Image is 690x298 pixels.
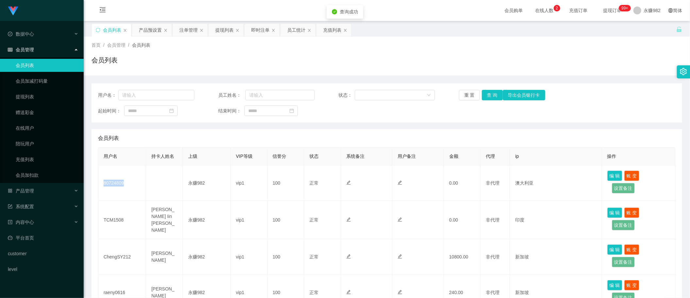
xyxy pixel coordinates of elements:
a: 会员加扣款 [16,169,78,182]
span: 会员列表 [98,134,119,142]
div: 会员列表 [103,24,121,36]
i: 图标: profile [8,220,12,224]
button: 账 变 [624,280,639,290]
td: [PERSON_NAME] Iin [PERSON_NAME] [146,201,183,239]
span: 正常 [309,217,319,223]
span: 信誉分 [273,154,287,159]
i: 图标: unlock [676,26,682,32]
a: level [8,263,78,276]
i: 图标: down [427,93,431,98]
button: 编 辑 [607,171,622,181]
button: 查 询 [482,90,503,100]
td: 澳大利亚 [510,165,602,201]
i: 图标: edit [398,290,402,294]
td: TCM1508 [98,201,146,239]
span: 在线人数 [532,8,557,13]
i: 图标: sync [96,28,100,32]
button: 账 变 [624,171,639,181]
a: 在线用户 [16,122,78,135]
i: 图标: calendar [289,108,294,113]
a: customer [8,247,78,260]
span: 正常 [309,254,319,259]
i: 图标: edit [398,217,402,222]
span: 正常 [309,180,319,186]
span: 会员管理 [8,47,34,52]
i: 图标: close [271,28,275,32]
input: 请输入 [245,90,315,100]
td: vip1 [231,201,268,239]
i: 图标: edit [346,180,351,185]
a: 陪玩用户 [16,137,78,150]
span: 产品管理 [8,188,34,193]
span: / [128,42,129,48]
td: 0.00 [444,165,481,201]
td: 新加坡 [510,239,602,275]
button: 设置备注 [612,183,635,193]
i: 图标: edit [398,180,402,185]
td: 80724809 [98,165,146,201]
div: 注单管理 [179,24,198,36]
span: 员工姓名： [218,92,245,99]
i: icon: check-circle [332,9,337,14]
i: 图标: calendar [169,108,174,113]
td: ChengSY212 [98,239,146,275]
span: 状态 [309,154,319,159]
div: 充值列表 [323,24,341,36]
i: 图标: close [236,28,239,32]
span: 用户名： [98,92,118,99]
div: 产品预设置 [139,24,162,36]
span: 金额 [449,154,458,159]
a: 赠送彩金 [16,106,78,119]
div: 员工统计 [287,24,305,36]
button: 编 辑 [607,207,622,218]
span: 系统备注 [346,154,365,159]
span: 非代理 [486,217,500,223]
i: 图标: edit [346,254,351,259]
span: 首页 [91,42,101,48]
span: 操作 [607,154,616,159]
span: 查询成功 [340,9,358,14]
i: 图标: menu-fold [91,0,114,21]
td: vip1 [231,165,268,201]
button: 设置备注 [612,257,635,267]
span: 内容中心 [8,220,34,225]
i: 图标: table [8,47,12,52]
i: 图标: global [668,8,673,13]
span: 充值订单 [566,8,591,13]
i: 图标: close [123,28,127,32]
button: 导出会员银行卡 [503,90,545,100]
i: 图标: edit [346,290,351,294]
span: 系统配置 [8,204,34,209]
span: 用户名 [104,154,117,159]
button: 账 变 [624,244,639,255]
td: 印度 [510,201,602,239]
input: 请输入 [118,90,194,100]
i: 图标: check-circle-o [8,32,12,36]
span: / [103,42,105,48]
i: 图标: close [164,28,168,32]
td: 100 [268,165,304,201]
span: 会员管理 [107,42,125,48]
td: vip1 [231,239,268,275]
td: 永赚982 [183,201,231,239]
td: 10800.00 [444,239,481,275]
i: 图标: close [343,28,347,32]
button: 账 变 [624,207,639,218]
span: 状态： [339,92,355,99]
span: 结束时间： [218,108,244,114]
span: 持卡人姓名 [151,154,174,159]
span: 非代理 [486,290,500,295]
td: 100 [268,239,304,275]
sup: 2 [554,5,560,11]
span: 数据中心 [8,31,34,37]
h1: 会员列表 [91,55,118,65]
a: 图标: dashboard平台首页 [8,231,78,244]
div: 提现列表 [215,24,234,36]
i: 图标: form [8,204,12,209]
a: 充值列表 [16,153,78,166]
a: 提现列表 [16,90,78,103]
sup: 268 [619,5,631,11]
button: 编 辑 [607,280,622,290]
span: 正常 [309,290,319,295]
span: 会员列表 [132,42,150,48]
